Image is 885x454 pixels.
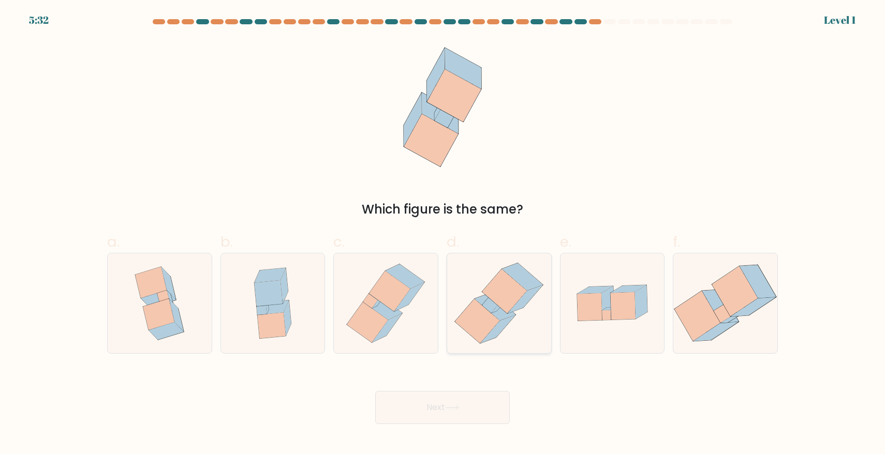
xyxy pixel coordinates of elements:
button: Next [375,391,510,424]
span: b. [220,232,233,252]
span: c. [333,232,345,252]
div: Which figure is the same? [113,200,772,219]
span: f. [673,232,680,252]
div: 5:32 [29,12,49,28]
span: d. [447,232,459,252]
span: a. [107,232,120,252]
div: Level 1 [824,12,856,28]
span: e. [560,232,571,252]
